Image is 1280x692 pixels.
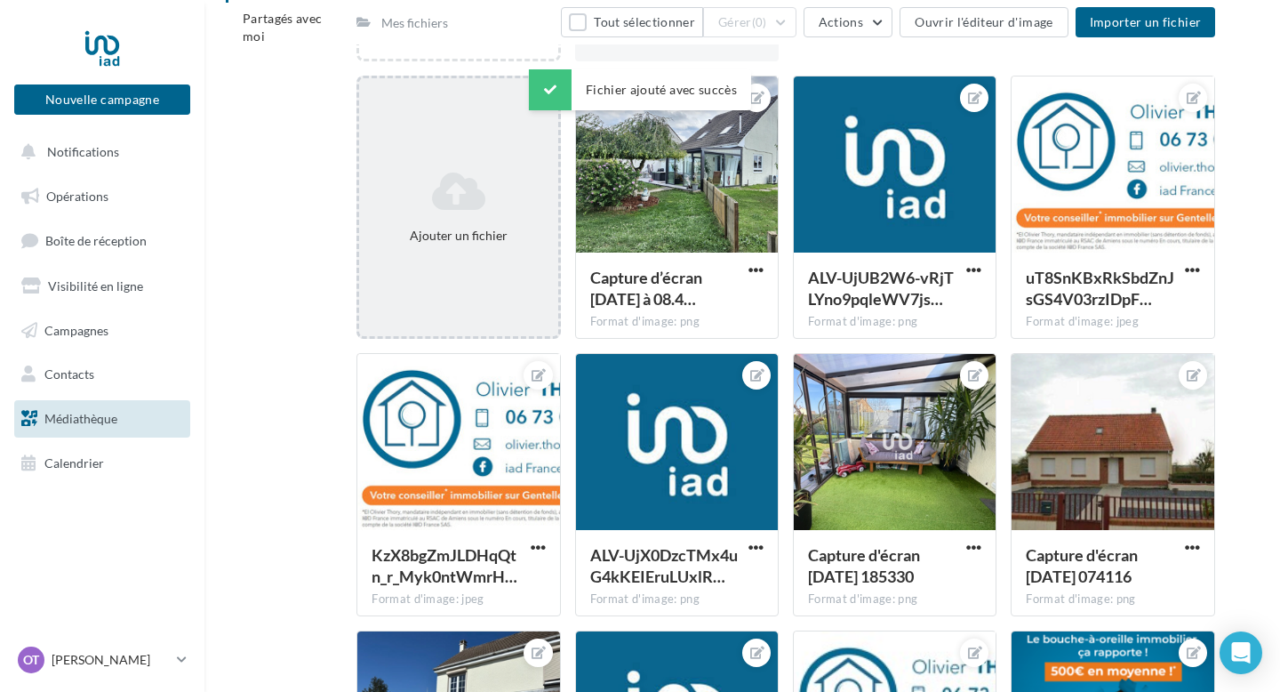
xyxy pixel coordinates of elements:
[804,7,892,37] button: Actions
[11,221,194,260] a: Boîte de réception
[11,268,194,305] a: Visibilité en ligne
[14,643,190,677] a: OT [PERSON_NAME]
[48,278,143,294] span: Visibilité en ligne
[808,268,954,309] span: ALV-UjUB2W6-vRjTLYno9pqleWV7jsXi_iTKmO6UDkqryzzsQJY-KNQ
[45,233,147,248] span: Boîte de réception
[11,356,194,393] a: Contacts
[590,314,764,330] div: Format d'image: png
[372,545,517,586] span: KzX8bgZmJLDHqQtn_r_Myk0ntWmrHSVFNYDPThgYc2aQ834ICjpqN7DKPjiJ3sKKlo7BkGSM0SUWiBuo=s0
[1076,7,1216,37] button: Importer un fichier
[14,84,190,115] button: Nouvelle campagne
[44,322,108,337] span: Campagnes
[590,591,764,608] div: Format d'image: png
[44,411,117,426] span: Médiathèque
[52,651,170,669] p: [PERSON_NAME]
[808,545,920,586] span: Capture d'écran 2025-04-11 185330
[47,144,119,159] span: Notifications
[1026,591,1199,608] div: Format d'image: png
[808,314,981,330] div: Format d'image: png
[11,312,194,350] a: Campagnes
[819,14,863,29] span: Actions
[1026,545,1138,586] span: Capture d'écran 2025-06-13 074116
[529,69,751,110] div: Fichier ajouté avec succès
[1220,632,1262,674] div: Open Intercom Messenger
[46,189,108,204] span: Opérations
[11,400,194,438] a: Médiathèque
[44,366,94,382] span: Contacts
[44,455,104,471] span: Calendrier
[366,227,550,245] div: Ajouter un fichier
[752,15,767,29] span: (0)
[590,545,738,586] span: ALV-UjX0DzcTMx4uG4kKEIEruLUxlRRS9ywVt1pS4IBm0S4VVGq7PLk
[590,268,702,309] span: Capture d’écran 2025-09-06 à 08.46.03
[243,11,323,44] span: Partagés avec moi
[23,651,39,669] span: OT
[11,178,194,215] a: Opérations
[1090,14,1202,29] span: Importer un fichier
[1026,268,1174,309] span: uT8SnKBxRkSbdZnJsGS4V03rzIDpFHIXG0kASiD8q9WUJ1zLatw9Mrlqbl6-r5GJVRnuyDI2LydArVwR=s0
[372,591,545,608] div: Format d'image: jpeg
[561,7,703,37] button: Tout sélectionner
[900,7,1068,37] button: Ouvrir l'éditeur d'image
[11,133,187,171] button: Notifications
[1026,314,1199,330] div: Format d'image: jpeg
[381,14,448,32] div: Mes fichiers
[808,591,981,608] div: Format d'image: png
[703,7,796,37] button: Gérer(0)
[11,445,194,482] a: Calendrier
